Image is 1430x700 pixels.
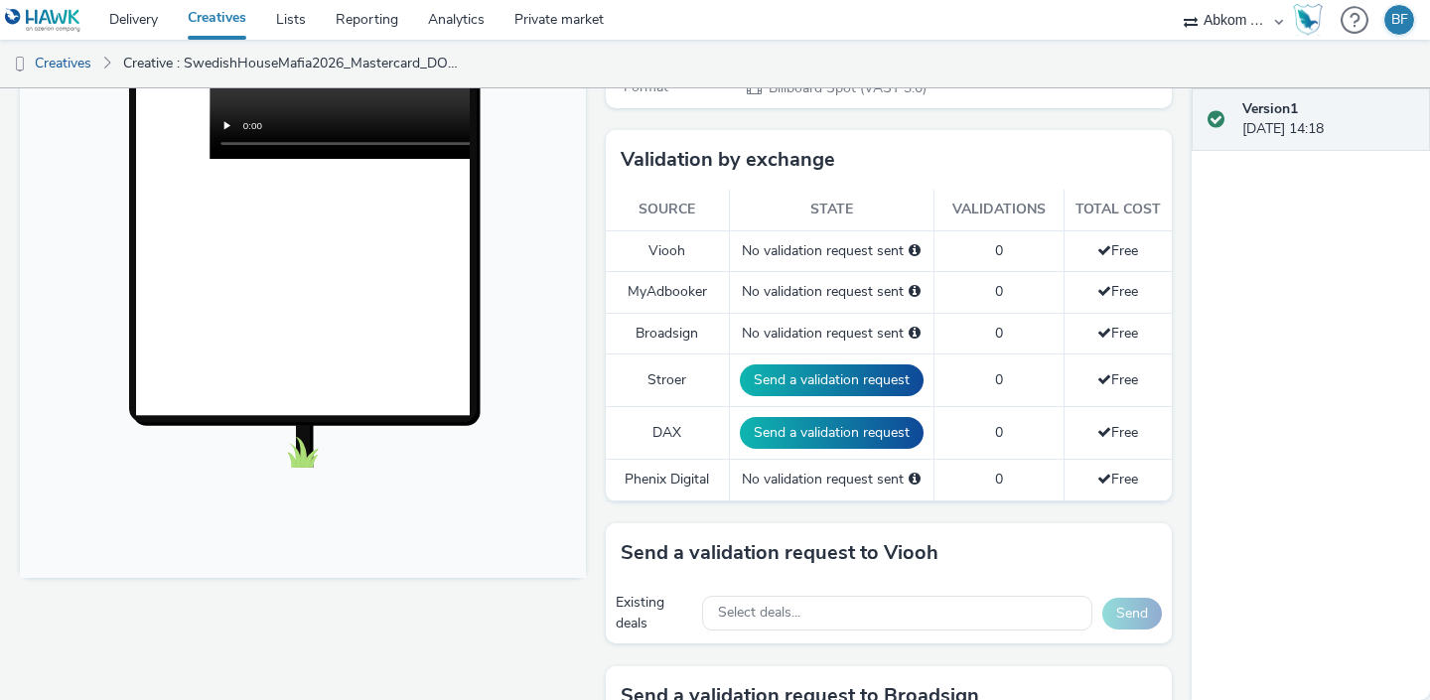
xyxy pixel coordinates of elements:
[995,470,1003,489] span: 0
[740,282,924,302] div: No validation request sent
[1097,324,1138,343] span: Free
[1097,370,1138,389] span: Free
[933,190,1064,230] th: Validations
[1293,4,1323,36] img: Hawk Academy
[909,241,921,261] div: Please select a deal below and click on Send to send a validation request to Viooh.
[995,282,1003,301] span: 0
[1097,423,1138,442] span: Free
[624,77,668,96] span: Format
[606,230,729,271] td: Viooh
[1064,190,1172,230] th: Total cost
[995,370,1003,389] span: 0
[621,145,835,175] h3: Validation by exchange
[740,470,924,490] div: No validation request sent
[1293,4,1331,36] a: Hawk Academy
[5,8,81,33] img: undefined Logo
[718,605,800,622] span: Select deals...
[606,354,729,407] td: Stroer
[767,78,927,97] span: Billboard Spot (VAST 3.0)
[113,40,471,87] a: Creative : SwedishHouseMafia2026_Mastercard_DOOH_624x1104
[909,282,921,302] div: Please select a deal below and click on Send to send a validation request to MyAdbooker.
[995,324,1003,343] span: 0
[1102,598,1162,630] button: Send
[621,538,938,568] h3: Send a validation request to Viooh
[1242,99,1298,118] strong: Version 1
[1097,470,1138,489] span: Free
[616,593,692,633] div: Existing deals
[740,324,924,344] div: No validation request sent
[1097,282,1138,301] span: Free
[995,241,1003,260] span: 0
[729,190,933,230] th: State
[606,313,729,353] td: Broadsign
[1391,5,1408,35] div: BF
[606,460,729,500] td: Phenix Digital
[1242,99,1414,140] div: [DATE] 14:18
[740,417,924,449] button: Send a validation request
[1097,241,1138,260] span: Free
[740,364,924,396] button: Send a validation request
[909,470,921,490] div: Please select a deal below and click on Send to send a validation request to Phenix Digital.
[606,190,729,230] th: Source
[909,324,921,344] div: Please select a deal below and click on Send to send a validation request to Broadsign.
[606,407,729,460] td: DAX
[10,55,30,74] img: dooh
[606,272,729,313] td: MyAdbooker
[740,241,924,261] div: No validation request sent
[995,423,1003,442] span: 0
